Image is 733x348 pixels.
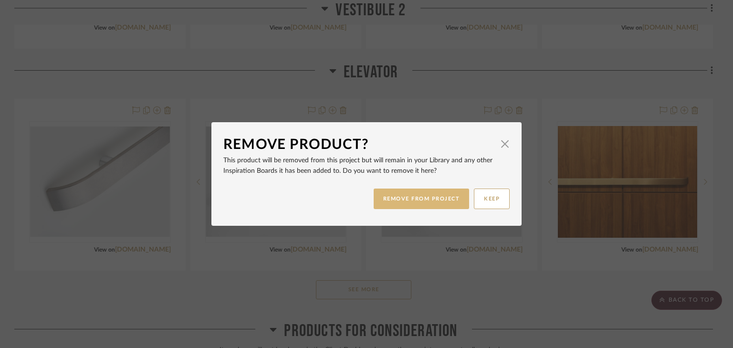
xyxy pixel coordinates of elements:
[223,155,510,176] p: This product will be removed from this project but will remain in your Library and any other Insp...
[223,134,510,155] dialog-header: Remove Product?
[374,189,470,209] button: REMOVE FROM PROJECT
[474,189,510,209] button: KEEP
[223,134,495,155] div: Remove Product?
[495,134,514,153] button: Close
